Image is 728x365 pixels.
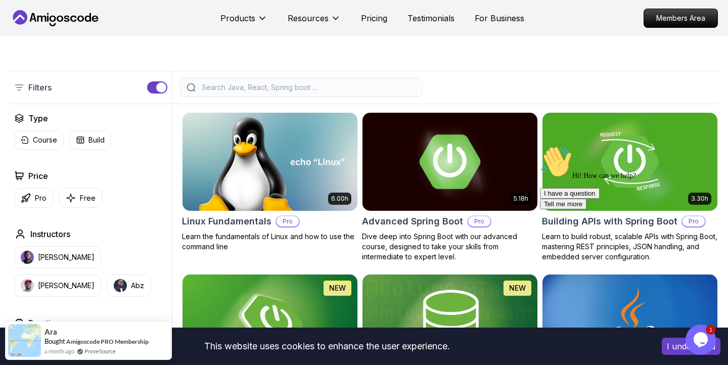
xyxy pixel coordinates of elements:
p: [PERSON_NAME] [38,281,95,291]
iframe: chat widget [536,142,718,320]
button: instructor imgAbz [107,275,151,297]
p: Free [80,193,96,203]
h2: Advanced Spring Boot [362,214,463,229]
input: Search Java, React, Spring boot ... [200,82,416,93]
a: Members Area [644,9,718,28]
span: Ara [44,328,57,336]
button: Tell me more [4,57,51,68]
img: Advanced Spring Boot card [358,110,541,213]
p: Pro [468,216,490,226]
button: Resources [288,12,341,32]
p: Abz [131,281,144,291]
p: [PERSON_NAME] [38,252,95,262]
iframe: chat widget [686,325,718,355]
div: This website uses cookies to enhance the user experience. [8,335,647,357]
p: 5.18h [514,195,528,203]
a: Amigoscode PRO Membership [66,338,149,345]
p: Learn the fundamentals of Linux and how to use the command line [182,232,358,252]
h2: Duration [28,317,60,329]
button: Pro [14,188,53,208]
h2: Linux Fundamentals [182,214,271,229]
a: Advanced Spring Boot card5.18hAdvanced Spring BootProDive deep into Spring Boot with our advanced... [362,112,538,262]
p: Course [33,135,57,145]
img: :wave: [4,4,36,36]
img: provesource social proof notification image [8,324,41,357]
img: instructor img [21,279,34,292]
a: Linux Fundamentals card6.00hLinux FundamentalsProLearn the fundamentals of Linux and how to use t... [182,112,358,252]
img: Linux Fundamentals card [183,113,357,211]
p: NEW [509,283,526,293]
p: Members Area [644,9,717,27]
p: NEW [329,283,346,293]
p: Build [88,135,105,145]
a: Testimonials [407,12,454,24]
button: Build [70,130,111,150]
button: I have a question [4,47,64,57]
p: Dive deep into Spring Boot with our advanced course, designed to take your skills from intermedia... [362,232,538,262]
button: Accept cookies [662,338,720,355]
a: Pricing [361,12,387,24]
button: instructor img[PERSON_NAME] [14,275,101,297]
button: instructor img[PERSON_NAME] [14,246,101,268]
span: a month ago [44,347,74,355]
p: Products [220,12,255,24]
img: Building APIs with Spring Boot card [542,113,717,211]
button: Products [220,12,267,32]
a: Building APIs with Spring Boot card3.30hBuilding APIs with Spring BootProLearn to build robust, s... [542,112,718,262]
h2: Price [28,170,48,182]
button: Course [14,130,64,150]
p: Resources [288,12,329,24]
button: Free [59,188,102,208]
div: 👋Hi! How can we help?I have a questionTell me more [4,4,186,68]
p: Pro [277,216,299,226]
img: instructor img [21,251,34,264]
a: ProveSource [84,348,116,354]
img: instructor img [114,279,127,292]
span: Bought [44,337,65,345]
a: For Business [475,12,524,24]
h2: Type [28,112,48,124]
p: Filters [28,81,52,94]
span: Hi! How can we help? [4,30,100,38]
p: Pro [35,193,47,203]
h2: Instructors [30,228,70,240]
p: 6.00h [331,195,348,203]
